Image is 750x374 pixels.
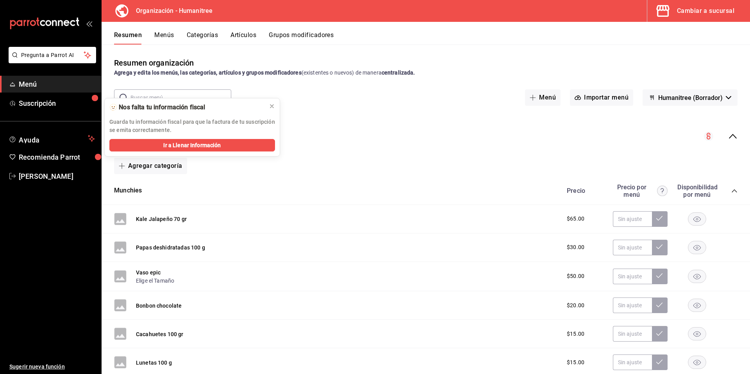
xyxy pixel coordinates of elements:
button: Grupos modificadores [269,31,334,45]
button: open_drawer_menu [86,20,92,27]
strong: centralizada. [382,69,415,76]
div: Disponibilidad por menú [677,183,716,198]
input: Sin ajuste [613,240,652,255]
div: (existentes o nuevos) de manera [114,69,737,77]
span: $15.00 [567,358,584,367]
button: Artículos [230,31,256,45]
span: Suscripción [19,98,95,109]
input: Sin ajuste [613,354,652,370]
span: Pregunta a Parrot AI [21,51,84,59]
button: Pregunta a Parrot AI [9,47,96,63]
strong: Agrega y edita los menús, las categorías, artículos y grupos modificadores [114,69,302,76]
button: Lunetas 100 g [136,359,172,367]
button: Categorías [187,31,218,45]
input: Sin ajuste [613,269,652,284]
span: Sugerir nueva función [9,363,95,371]
span: $15.00 [567,330,584,338]
input: Sin ajuste [613,297,652,313]
span: [PERSON_NAME] [19,171,95,182]
button: Munchies [114,186,142,195]
button: Vaso epic [136,269,161,276]
div: Precio por menú [613,183,668,198]
button: Resumen [114,31,142,45]
button: Menús [154,31,174,45]
p: Guarda tu información fiscal para que la factura de tu suscripción se emita correctamente. [109,118,275,134]
button: Humanitree (Borrador) [643,89,737,106]
div: Precio [559,187,609,194]
div: Cambiar a sucursal [677,5,734,16]
div: navigation tabs [114,31,750,45]
span: $50.00 [567,272,584,280]
button: collapse-category-row [731,188,737,194]
button: Ir a Llenar Información [109,139,275,151]
button: Agregar categoría [114,158,187,174]
input: Sin ajuste [613,326,652,342]
input: Buscar menú [130,90,231,105]
button: Elige el Tamaño [136,277,174,285]
span: Ir a Llenar Información [163,141,221,150]
div: Resumen organización [114,57,194,69]
span: Ayuda [19,134,85,143]
span: Humanitree (Borrador) [658,94,723,102]
div: 🫥 Nos falta tu información fiscal [109,103,262,112]
button: Kale Jalapeño 70 gr [136,215,187,223]
a: Pregunta a Parrot AI [5,57,96,65]
span: $20.00 [567,301,584,310]
h3: Organización - Humanitree [130,6,212,16]
input: Sin ajuste [613,211,652,227]
span: Menú [19,79,95,89]
button: Bonbon chocolate [136,302,182,310]
span: $30.00 [567,243,584,251]
button: Papas deshidratadas 100 g [136,244,205,251]
span: Recomienda Parrot [19,152,95,162]
button: Cacahuetes 100 gr [136,330,184,338]
span: $65.00 [567,215,584,223]
button: Importar menú [570,89,633,106]
button: Menú [525,89,561,106]
div: collapse-menu-row [102,118,750,155]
